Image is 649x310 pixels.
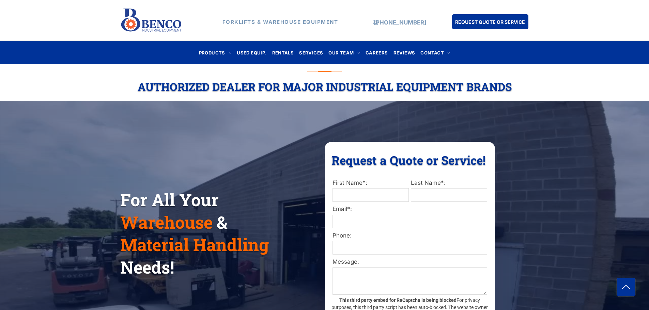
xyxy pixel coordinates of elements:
[269,48,297,57] a: RENTALS
[411,179,487,187] label: Last Name*:
[196,48,234,57] a: PRODUCTS
[363,48,391,57] a: CAREERS
[296,48,326,57] a: SERVICES
[452,14,528,29] a: REQUEST QUOTE OR SERVICE
[120,233,269,256] span: Material Handling
[418,48,453,57] a: CONTACT
[222,19,338,25] strong: FORKLIFTS & WAREHOUSE EQUIPMENT
[234,48,269,57] a: USED EQUIP.
[455,16,525,28] span: REQUEST QUOTE OR SERVICE
[120,256,174,278] span: Needs!
[333,179,409,187] label: First Name*:
[217,211,227,233] span: &
[331,152,486,168] span: Request a Quote or Service!
[333,205,487,214] label: Email*:
[333,258,487,266] label: Message:
[120,189,219,211] span: For All Your
[339,297,457,303] strong: This third party embed for ReCaptcha is being blocked
[326,48,363,57] a: OUR TEAM
[333,231,487,240] label: Phone:
[138,79,512,94] span: Authorized Dealer For Major Industrial Equipment Brands
[391,48,418,57] a: REVIEWS
[120,211,213,233] span: Warehouse
[374,19,426,26] a: [PHONE_NUMBER]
